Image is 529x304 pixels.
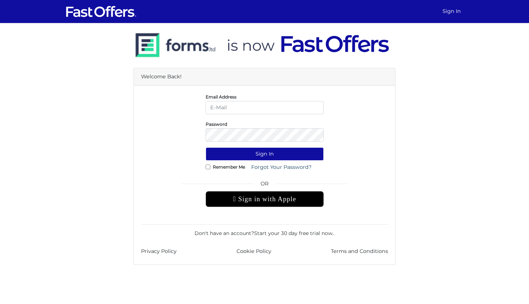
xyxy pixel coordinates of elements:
a: Sign In [440,4,464,18]
a: Start your 30 day free trial now. [254,230,333,236]
label: Password [206,123,227,125]
a: Privacy Policy [141,247,177,255]
a: Terms and Conditions [331,247,388,255]
a: Forgot Your Password? [247,161,316,174]
div: Welcome Back! [134,68,395,86]
div: Sign in with Apple [206,191,324,207]
input: E-Mail [206,101,324,114]
label: Remember Me [213,166,245,168]
span: OR [206,180,324,191]
a: Cookie Policy [237,247,271,255]
label: Email Address [206,96,237,98]
button: Sign In [206,147,324,161]
div: Don't have an account? . [141,224,388,237]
